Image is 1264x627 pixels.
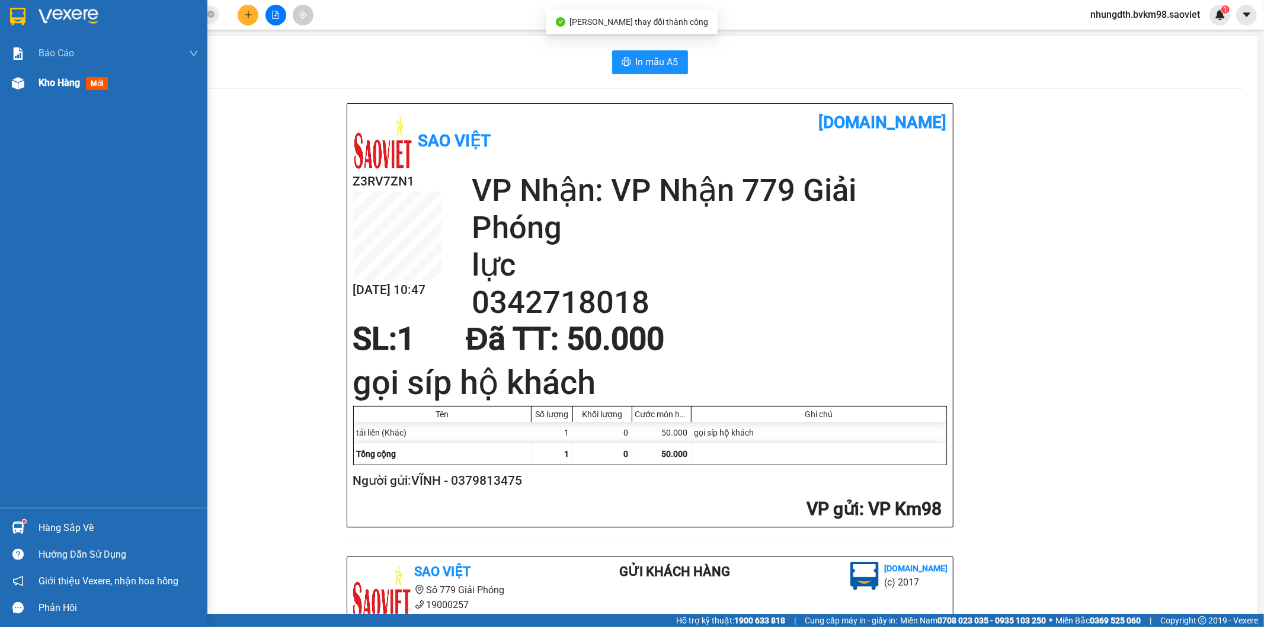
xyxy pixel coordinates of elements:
[244,11,252,19] span: plus
[576,410,629,419] div: Khối lượng
[238,5,258,25] button: plus
[357,449,396,459] span: Tổng cộng
[39,77,80,88] span: Kho hàng
[353,497,942,522] h2: : VP Km98
[1081,7,1209,22] span: nhungdth.bvkm98.saoviet
[86,77,108,90] span: mới
[619,564,730,579] b: Gửi khách hàng
[353,360,947,406] h1: gọi síp hộ khách
[535,410,569,419] div: Số lượng
[207,9,215,21] span: close-circle
[1090,616,1141,625] strong: 0369 525 060
[885,564,948,573] b: [DOMAIN_NAME]
[472,284,947,321] h2: 0342718018
[1198,616,1207,625] span: copyright
[1055,614,1141,627] span: Miền Bắc
[632,422,692,443] div: 50.000
[415,585,424,594] span: environment
[271,11,280,19] span: file-add
[472,172,947,247] h2: VP Nhận: VP Nhận 779 Giải Phóng
[10,8,25,25] img: logo-vxr
[299,11,307,19] span: aim
[39,546,199,564] div: Hướng dẫn sử dụng
[692,422,946,443] div: gọi síp hộ khách
[885,575,948,590] li: (c) 2017
[805,614,897,627] span: Cung cấp máy in - giấy in:
[293,5,313,25] button: aim
[900,614,1046,627] span: Miền Nam
[850,562,879,590] img: logo.jpg
[937,616,1046,625] strong: 0708 023 035 - 0935 103 250
[1241,9,1252,20] span: caret-down
[189,49,199,58] span: down
[415,600,424,609] span: phone
[352,562,411,621] img: logo.jpg
[398,321,415,357] span: 1
[819,113,947,132] b: [DOMAIN_NAME]
[12,575,24,587] span: notification
[23,520,26,523] sup: 1
[415,564,471,579] b: Sao Việt
[635,410,688,419] div: Cước món hàng
[573,422,632,443] div: 0
[1223,5,1227,14] span: 1
[1049,618,1052,623] span: ⚪️
[12,77,24,89] img: warehouse-icon
[353,113,412,172] img: logo.jpg
[612,50,688,74] button: printerIn mẫu A5
[12,602,24,613] span: message
[207,11,215,18] span: close-circle
[352,583,572,597] li: Số 779 Giải Phóng
[532,422,573,443] div: 1
[39,519,199,537] div: Hàng sắp về
[676,614,785,627] span: Hỗ trợ kỹ thuật:
[622,57,631,68] span: printer
[695,410,943,419] div: Ghi chú
[807,498,860,519] span: VP gửi
[39,599,199,617] div: Phản hồi
[570,17,709,27] span: [PERSON_NAME] thay đổi thành công
[352,597,572,612] li: 19000257
[39,46,74,60] span: Báo cáo
[565,449,569,459] span: 1
[734,616,785,625] strong: 1900 633 818
[466,321,664,357] span: Đã TT : 50.000
[794,614,796,627] span: |
[1221,5,1230,14] sup: 1
[1236,5,1257,25] button: caret-down
[39,574,178,588] span: Giới thiệu Vexere, nhận hoa hồng
[12,47,24,60] img: solution-icon
[12,522,24,534] img: warehouse-icon
[1150,614,1151,627] span: |
[353,471,942,491] h2: Người gửi: VĨNH - 0379813475
[12,549,24,560] span: question-circle
[636,55,679,69] span: In mẫu A5
[418,131,491,151] b: Sao Việt
[1215,9,1225,20] img: icon-new-feature
[353,172,442,191] h2: Z3RV7ZN1
[353,280,442,300] h2: [DATE] 10:47
[662,449,688,459] span: 50.000
[265,5,286,25] button: file-add
[556,17,565,27] span: check-circle
[472,247,947,284] h2: lực
[357,410,528,419] div: Tên
[354,422,532,443] div: tải liền (Khác)
[353,321,398,357] span: SL:
[624,449,629,459] span: 0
